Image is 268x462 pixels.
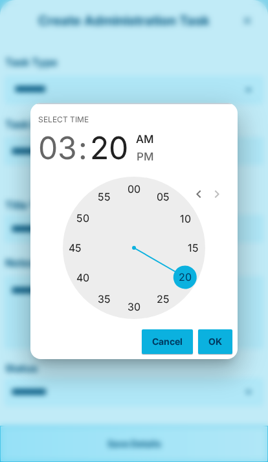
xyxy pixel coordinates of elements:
[78,130,87,166] span: :
[142,329,193,354] button: Cancel
[136,131,154,148] button: AM
[38,109,89,130] span: Select time
[90,130,128,166] button: 20
[198,329,232,354] button: OK
[137,148,154,166] span: PM
[38,130,77,166] button: 03
[136,148,154,166] button: PM
[186,181,212,207] button: open previous view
